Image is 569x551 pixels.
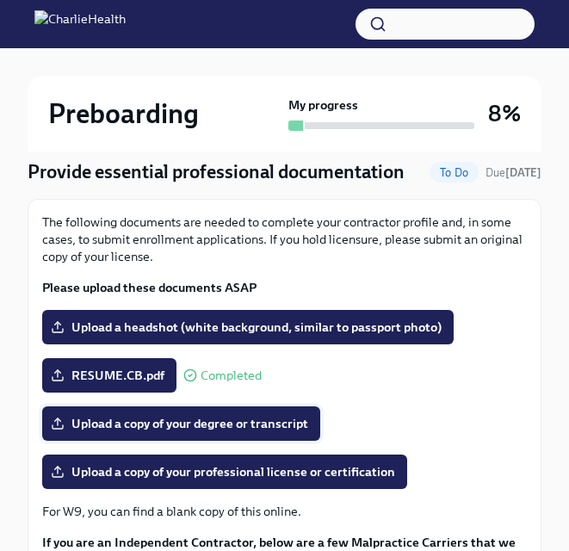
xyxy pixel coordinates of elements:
span: Upload a copy of your degree or transcript [54,415,308,432]
span: October 21st, 2025 06:00 [486,164,541,181]
strong: My progress [288,96,358,114]
span: Completed [201,369,262,382]
label: Upload a copy of your degree or transcript [42,406,320,441]
img: CharlieHealth [34,10,126,38]
span: Upload a headshot (white background, similar to passport photo) [54,319,442,336]
span: Upload a copy of your professional license or certification [54,463,395,480]
p: The following documents are needed to complete your contractor profile and, in some cases, to sub... [42,214,527,265]
h4: Provide essential professional documentation [28,159,405,185]
label: Upload a copy of your professional license or certification [42,455,407,489]
strong: [DATE] [505,166,541,179]
span: Due [486,166,541,179]
h2: Preboarding [48,96,199,131]
label: Upload a headshot (white background, similar to passport photo) [42,310,454,344]
span: To Do [430,166,479,179]
span: RESUME.CB.pdf [54,367,164,384]
p: For W9, you can find a blank copy of this online. [42,503,527,520]
h3: 8% [488,98,521,129]
strong: Please upload these documents ASAP [42,280,257,295]
label: RESUME.CB.pdf [42,358,176,393]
